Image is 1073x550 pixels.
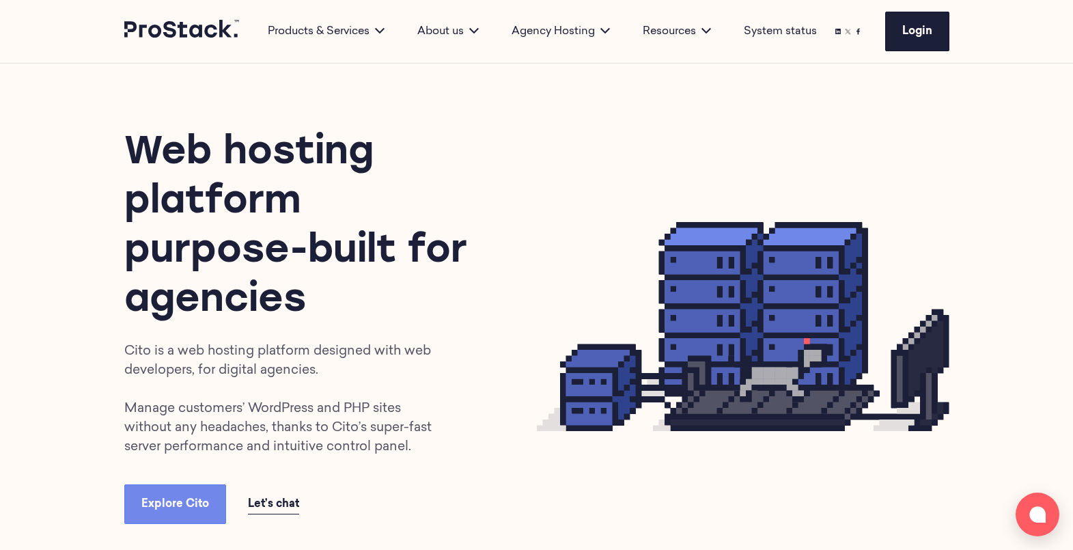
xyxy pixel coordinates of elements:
span: Login [902,26,932,37]
div: Agency Hosting [495,23,626,40]
h1: Web hosting platform purpose-built for agencies [124,129,488,326]
p: Cito is a web hosting platform designed with web developers, for digital agencies. Manage custome... [124,342,451,457]
span: Let’s chat [248,499,299,510]
div: Resources [626,23,727,40]
a: Let’s chat [248,495,299,514]
a: System status [744,23,817,40]
a: Explore Cito [124,484,226,524]
div: About us [401,23,495,40]
span: Explore Cito [141,499,209,510]
button: Open chat window [1016,493,1059,536]
div: Products & Services [251,23,401,40]
a: Prostack logo [124,20,240,43]
a: Login [885,12,949,51]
